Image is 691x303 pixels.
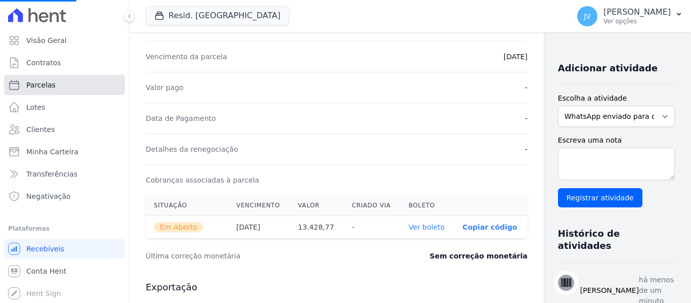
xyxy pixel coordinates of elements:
th: - [343,216,400,239]
button: JV [PERSON_NAME] Ver opções [569,2,691,30]
span: Parcelas [26,80,56,90]
span: Visão Geral [26,35,67,46]
a: Negativação [4,186,125,206]
span: Negativação [26,191,71,201]
a: Clientes [4,119,125,140]
a: Visão Geral [4,30,125,51]
h3: Exportação [146,281,528,293]
dt: Detalhes da renegociação [146,144,238,154]
a: Recebíveis [4,239,125,259]
a: Minha Carteira [4,142,125,162]
dd: - [525,82,528,93]
span: JV [584,13,591,20]
a: Contratos [4,53,125,73]
label: Escreva uma nota [558,135,675,146]
button: Resid. [GEOGRAPHIC_DATA] [146,6,289,25]
dd: - [525,113,528,123]
input: Registrar atividade [558,188,642,207]
th: 13.428,77 [290,216,343,239]
div: Plataformas [8,223,121,235]
th: Vencimento [228,195,290,216]
span: Lotes [26,102,46,112]
a: Parcelas [4,75,125,95]
a: Lotes [4,97,125,117]
a: Transferências [4,164,125,184]
label: Escolha a atividade [558,93,675,104]
span: Transferências [26,169,77,179]
dt: Cobranças associadas à parcela [146,175,259,185]
th: Criado via [343,195,400,216]
button: Copiar código [462,223,517,231]
th: Valor [290,195,343,216]
span: Em Aberto [154,222,203,232]
dt: Valor pago [146,82,184,93]
span: Contratos [26,58,61,68]
span: Conta Hent [26,266,66,276]
span: Minha Carteira [26,147,78,157]
dd: [DATE] [503,52,527,62]
th: Situação [146,195,228,216]
p: Ver opções [603,17,671,25]
th: Boleto [401,195,454,216]
h3: Adicionar atividade [558,62,658,74]
a: Ver boleto [409,223,445,231]
h3: Histórico de atividades [558,228,667,252]
span: Clientes [26,124,55,135]
h3: [PERSON_NAME] [580,285,639,296]
dt: Última correção monetária [146,251,371,261]
dt: Vencimento da parcela [146,52,227,62]
dt: Data de Pagamento [146,113,216,123]
dd: Sem correção monetária [429,251,527,261]
a: Conta Hent [4,261,125,281]
p: [PERSON_NAME] [603,7,671,17]
dd: - [525,144,528,154]
th: [DATE] [228,216,290,239]
span: Recebíveis [26,244,64,254]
